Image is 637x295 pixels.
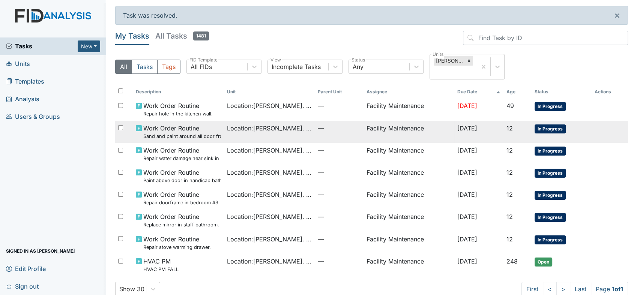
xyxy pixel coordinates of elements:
div: Type filter [115,60,180,74]
td: Facility Maintenance [364,98,455,120]
input: Find Task by ID [463,31,628,45]
span: 12 [506,147,513,154]
span: [DATE] [457,124,477,132]
button: Tags [157,60,180,74]
span: In Progress [535,191,566,200]
small: Repair water damage near sink in HC bathroom. [143,155,221,162]
span: Location : [PERSON_NAME]. ICF [227,212,312,221]
span: Location : [PERSON_NAME]. ICF [227,257,312,266]
span: Location : [PERSON_NAME]. ICF [227,190,312,199]
small: Repair hole in the kitchen wall. [143,110,213,117]
button: Tasks [132,60,158,74]
th: Toggle SortBy [532,85,592,98]
span: [DATE] [457,235,477,243]
td: Facility Maintenance [364,232,455,254]
span: [DATE] [457,191,477,198]
span: Location : [PERSON_NAME]. ICF [227,168,312,177]
th: Actions [592,85,628,98]
span: Work Order Routine Repair water damage near sink in HC bathroom. [143,146,221,162]
span: In Progress [535,147,566,156]
h5: All Tasks [155,31,209,41]
span: Open [535,258,552,267]
span: [DATE] [457,169,477,176]
span: [DATE] [457,213,477,220]
span: — [318,235,360,244]
span: Location : [PERSON_NAME]. ICF [227,235,312,244]
td: Facility Maintenance [364,121,455,143]
span: Location : [PERSON_NAME]. ICF [227,146,312,155]
td: Facility Maintenance [364,143,455,165]
small: Replace mirror in staff bathroom. [143,221,219,228]
span: Work Order Routine Sand and paint around all door frames [143,124,221,140]
span: — [318,168,360,177]
span: Location : [PERSON_NAME]. ICF [227,124,312,133]
span: In Progress [535,235,566,244]
span: Work Order Routine Repair stove warming drawer. [143,235,211,251]
span: 49 [506,102,514,109]
span: Units [6,58,30,70]
th: Toggle SortBy [133,85,224,98]
td: Facility Maintenance [364,187,455,209]
div: Any [353,62,364,71]
span: HVAC PM HVAC PM FALL [143,257,179,273]
span: Analysis [6,93,39,105]
a: Tasks [6,42,78,51]
span: [DATE] [457,102,477,109]
span: In Progress [535,124,566,133]
span: 12 [506,191,513,198]
span: 12 [506,213,513,220]
span: Work Order Routine Repair hole in the kitchen wall. [143,101,213,117]
span: 1481 [193,31,209,40]
span: 12 [506,169,513,176]
span: Users & Groups [6,111,60,123]
th: Toggle SortBy [315,85,363,98]
span: [DATE] [457,147,477,154]
div: All FIDs [191,62,212,71]
span: Location : [PERSON_NAME]. ICF [227,101,312,110]
span: Templates [6,76,44,87]
div: Task was resolved. [115,6,628,25]
div: Incomplete Tasks [272,62,321,71]
span: Work Order Routine Replace mirror in staff bathroom. [143,212,219,228]
span: Signed in as [PERSON_NAME] [6,245,75,257]
span: Work Order Routine Repair doorframe in bedroom #3 [143,190,218,206]
span: Edit Profile [6,263,46,274]
span: Work Order Routine Paint above door in handicap bathroom. [143,168,221,184]
div: [PERSON_NAME]. ICF [434,56,465,66]
span: — [318,190,360,199]
button: × [607,6,628,24]
small: Paint above door in handicap bathroom. [143,177,221,184]
span: Sign out [6,280,39,292]
th: Toggle SortBy [224,85,315,98]
strong: 1 of 1 [612,285,623,293]
small: HVAC PM FALL [143,266,179,273]
span: — [318,146,360,155]
h5: My Tasks [115,31,149,41]
th: Assignee [364,85,455,98]
th: Toggle SortBy [503,85,531,98]
span: 248 [506,258,518,265]
span: In Progress [535,213,566,222]
span: In Progress [535,169,566,178]
span: [DATE] [457,258,477,265]
div: Show 30 [119,285,144,294]
small: Repair doorframe in bedroom #3 [143,199,218,206]
button: New [78,40,100,52]
span: — [318,101,360,110]
td: Facility Maintenance [364,254,455,276]
small: Sand and paint around all door frames [143,133,221,140]
span: 12 [506,124,513,132]
input: Toggle All Rows Selected [118,88,123,93]
span: — [318,212,360,221]
td: Facility Maintenance [364,165,455,187]
span: In Progress [535,102,566,111]
span: — [318,124,360,133]
span: × [614,10,620,21]
span: — [318,257,360,266]
button: All [115,60,132,74]
span: 12 [506,235,513,243]
small: Repair stove warming drawer. [143,244,211,251]
td: Facility Maintenance [364,209,455,231]
th: Toggle SortBy [454,85,503,98]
